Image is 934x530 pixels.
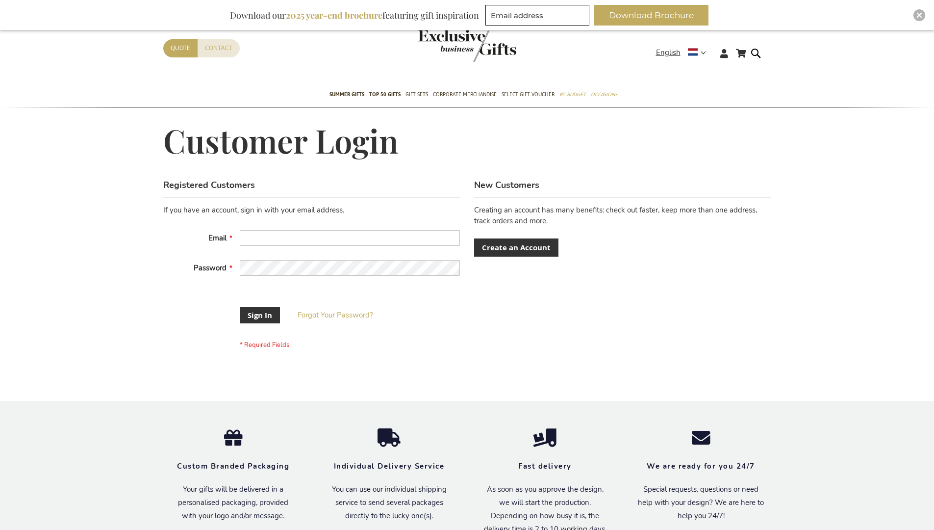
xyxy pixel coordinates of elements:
[591,89,617,100] span: Occasions
[163,39,198,57] a: Quote
[226,5,483,26] div: Download our featuring gift inspiration
[298,310,373,320] a: Forgot Your Password?
[518,461,572,471] strong: Fast delivery
[474,179,539,191] strong: New Customers
[913,9,925,21] div: Close
[647,461,755,471] strong: We are ready for you 24/7
[286,9,382,21] b: 2025 year-end brochure
[329,89,364,100] span: Summer Gifts
[485,5,592,28] form: marketing offers and promotions
[638,483,764,523] p: Special requests, questions or need help with your design? We are here to help you 24/7!
[502,89,555,100] span: Select Gift Voucher
[474,205,771,226] p: Creating an account has many benefits: check out faster, keep more than one address, track orders...
[194,263,227,273] span: Password
[369,89,401,100] span: TOP 50 Gifts
[591,83,617,107] a: Occasions
[163,179,255,191] strong: Registered Customers
[482,242,551,253] span: Create an Account
[594,5,708,26] button: Download Brochure
[369,83,401,107] a: TOP 50 Gifts
[170,483,297,523] p: Your gifts will be delivered in a personalised packaging, provided with your logo and/or message.
[418,29,516,62] img: Exclusive Business gifts logo
[177,461,289,471] strong: Custom Branded Packaging
[240,230,460,246] input: Email
[502,83,555,107] a: Select Gift Voucher
[326,483,453,523] p: You can use our individual shipping service to send several packages directly to the lucky one(s).
[405,83,428,107] a: Gift Sets
[329,83,364,107] a: Summer Gifts
[208,233,227,243] span: Email
[433,89,497,100] span: Corporate Merchandise
[248,310,272,320] span: Sign In
[240,307,280,323] button: Sign In
[433,83,497,107] a: Corporate Merchandise
[163,205,460,215] div: If you have an account, sign in with your email address.
[916,12,922,18] img: Close
[559,83,586,107] a: By Budget
[334,461,445,471] strong: Individual Delivery Service
[656,47,681,58] span: English
[559,89,586,100] span: By Budget
[474,238,558,257] a: Create an Account
[198,39,240,57] a: Contact
[405,89,428,100] span: Gift Sets
[418,29,467,62] a: store logo
[485,5,589,26] input: Email address
[163,119,399,161] span: Customer Login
